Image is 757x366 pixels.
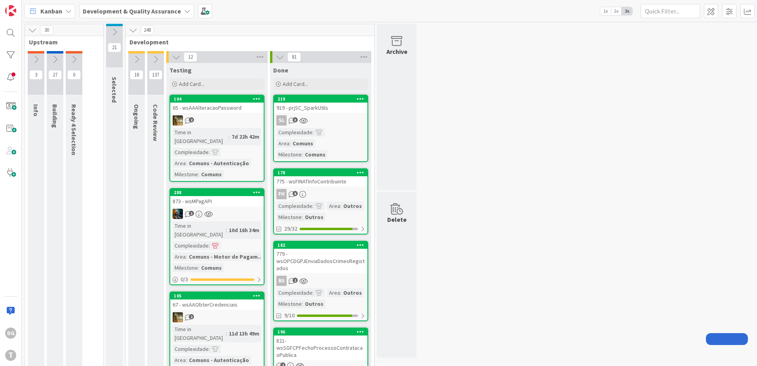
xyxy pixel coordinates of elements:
span: : [302,299,303,308]
div: 0/3 [170,274,264,284]
span: : [340,288,341,297]
div: 775 - wsFINATInfoContribuinte [274,176,367,187]
div: 67 - wsAAObterCredenciais [170,299,264,310]
span: Ready 4 Selection [70,104,78,155]
span: 137 [149,70,162,80]
span: 1 [293,278,298,283]
span: : [289,139,291,148]
div: 779 - wsOPCDGPJEnviaDadosCrimesRegistados [274,249,367,273]
div: T [5,350,16,361]
span: : [198,170,199,179]
span: Testing [169,66,192,74]
div: Milestone [173,170,198,179]
div: Milestone [276,150,302,159]
span: : [340,202,341,210]
div: FH [274,189,367,199]
div: Comuns [199,170,224,179]
div: 104 [174,96,264,102]
span: : [186,159,187,168]
span: Info [32,104,40,116]
span: 29/32 [284,225,297,233]
div: 178 [274,169,367,176]
img: Visit kanbanzone.com [5,5,16,16]
div: 10d 16h 34m [227,226,261,234]
div: Comuns - Motor de Pagam... [187,252,264,261]
div: FH [276,189,287,199]
div: DG [5,328,16,339]
span: 0 / 3 [181,275,188,284]
span: 3 [293,117,298,122]
div: 182779 - wsOPCDGPJEnviaDadosCrimesRegistados [274,242,367,273]
span: : [226,329,227,338]
img: JC [173,312,183,322]
div: JC [170,312,264,322]
div: Complexidade [276,128,312,137]
div: Complexidade [276,202,312,210]
span: : [198,263,199,272]
div: 196 [274,328,367,335]
div: SL [274,115,367,126]
span: 12 [184,52,197,62]
div: JC [170,209,264,219]
span: Add Card... [179,80,204,88]
span: Development [129,38,364,46]
div: Outros [303,213,325,221]
div: 196 [278,329,367,335]
div: Delete [387,215,407,224]
span: Code Review [152,104,160,141]
span: 1 [189,211,194,216]
div: 10465 - wsAAAlteracaoPassword [170,95,264,113]
span: 21 [108,43,121,52]
a: 182779 - wsOPCDGPJEnviaDadosCrimesRegistadosBSComplexidade:Area:OutrosMilestone:Outros9/10 [273,241,368,321]
div: Area [327,202,340,210]
span: 6 [293,191,298,196]
div: Milestone [276,213,302,221]
div: 105 [174,293,264,299]
div: Comuns [291,139,315,148]
span: : [186,252,187,261]
a: 178775 - wsFINATInfoContribuinteFHComplexidade:Area:OutrosMilestone:Outros29/32 [273,168,368,234]
div: 821- wsSGFCPFechoProcessoContratacaoPublica [274,335,367,360]
div: 178775 - wsFINATInfoContribuinte [274,169,367,187]
div: Time in [GEOGRAPHIC_DATA] [173,325,226,342]
span: : [186,356,187,364]
span: : [209,148,210,156]
a: 288873 - wsMPagAPIJCTime in [GEOGRAPHIC_DATA]:10d 16h 34mComplexidade:Area:Comuns - Motor de Paga... [169,188,264,285]
div: 7d 22h 42m [230,132,261,141]
div: Milestone [173,263,198,272]
div: 919 - prjSC_SparkUtils [274,103,367,113]
span: Selected [110,77,118,103]
span: : [228,132,230,141]
div: 288 [174,190,264,195]
span: 81 [287,52,301,62]
div: Comuns [303,150,327,159]
div: 182 [274,242,367,249]
div: Outros [341,288,364,297]
div: Complexidade [276,288,312,297]
div: 196821- wsSGFCPFechoProcessoContratacaoPublica [274,328,367,360]
span: Upstream [29,38,93,46]
span: 30 [40,25,53,35]
div: Milestone [276,299,302,308]
span: : [312,128,314,137]
div: 219919 - prjSC_SparkUtils [274,95,367,113]
div: Comuns - Autenticação [187,159,251,168]
div: Archive [386,47,407,56]
a: 219919 - prjSC_SparkUtilsSLComplexidade:Area:ComunsMilestone:Comuns [273,95,368,162]
img: JC [173,115,183,126]
div: BS [274,276,367,286]
div: Complexidade [173,148,209,156]
span: Ongoing [133,104,141,129]
div: 873 - wsMPagAPI [170,196,264,206]
span: 248 [141,25,154,35]
div: 65 - wsAAAlteracaoPassword [170,103,264,113]
div: 105 [170,292,264,299]
div: 219 [278,96,367,102]
b: Development & Quality Assurance [83,7,181,15]
span: 2x [611,7,622,15]
span: 3 [29,70,43,80]
span: : [209,241,210,250]
div: 288 [170,189,264,196]
span: : [302,213,303,221]
div: Comuns - Autenticação [187,356,251,364]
